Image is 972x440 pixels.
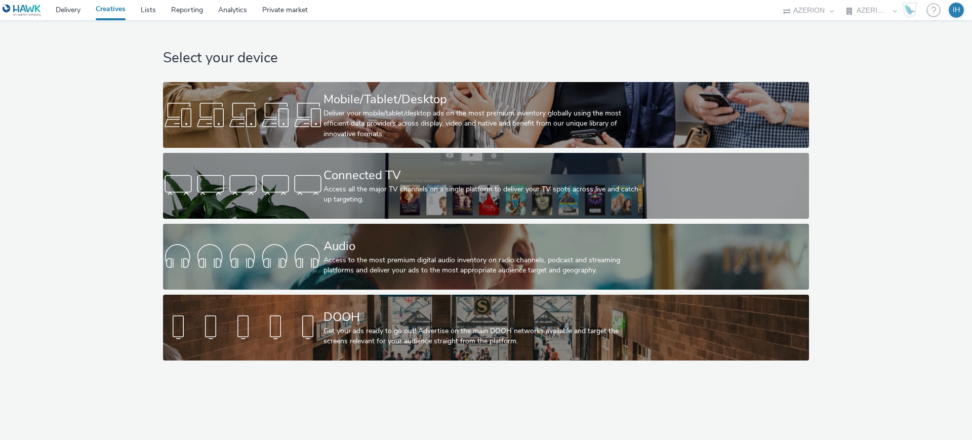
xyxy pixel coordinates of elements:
[953,3,960,18] div: IH
[323,308,644,326] div: DOOH
[163,295,808,361] a: DOOHGet your ads ready to go out! Advertise on the main DOOH networks available and target the sc...
[902,2,921,18] a: Hawk Academy
[323,167,644,184] div: Connected TV
[163,49,808,68] h1: Select your device
[163,82,808,148] a: Mobile/Tablet/DesktopDeliver your mobile/tablet/desktop ads on the most premium inventory globall...
[323,237,644,255] div: Audio
[323,326,644,347] div: Get your ads ready to go out! Advertise on the main DOOH networks available and target the screen...
[902,2,917,18] img: Hawk Academy
[3,4,42,17] img: undefined Logo
[163,153,808,219] a: Connected TVAccess all the major TV channels on a single platform to deliver your TV spots across...
[163,224,808,290] a: AudioAccess to the most premium digital audio inventory on radio channels, podcast and streaming ...
[323,184,644,205] div: Access all the major TV channels on a single platform to deliver your TV spots across live and ca...
[323,91,644,108] div: Mobile/Tablet/Desktop
[323,255,644,276] div: Access to the most premium digital audio inventory on radio channels, podcast and streaming platf...
[323,108,644,139] div: Deliver your mobile/tablet/desktop ads on the most premium inventory globally using the most effi...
